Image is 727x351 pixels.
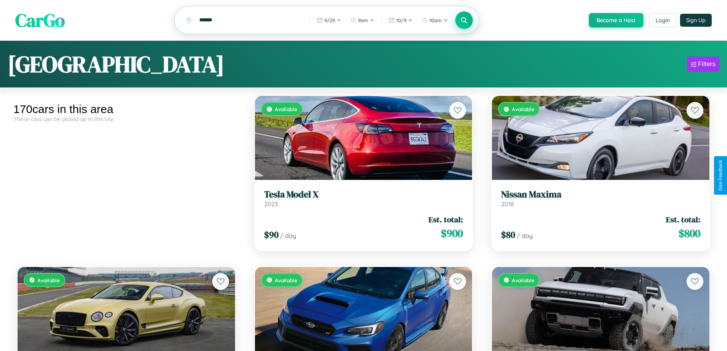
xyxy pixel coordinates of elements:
[37,277,60,283] span: Available
[649,13,676,27] button: Login
[264,228,279,241] span: $ 90
[385,14,416,26] button: 10/9
[429,214,463,225] span: Est. total:
[347,14,378,26] button: 9am
[8,49,224,80] h1: [GEOGRAPHIC_DATA]
[313,14,345,26] button: 9/29
[718,160,723,191] div: Give Feedback
[264,189,463,200] h3: Tesla Model X
[501,228,515,241] span: $ 80
[698,60,716,68] div: Filters
[396,17,406,23] span: 10 / 9
[264,200,278,208] span: 2023
[418,14,452,26] button: 10am
[13,103,239,116] div: 170 cars in this area
[264,189,463,208] a: Tesla Model X2023
[324,17,335,23] span: 9 / 29
[429,17,442,23] span: 10am
[275,106,297,112] span: Available
[512,277,534,283] span: Available
[501,200,514,208] span: 2018
[280,232,296,239] span: / day
[275,277,297,283] span: Available
[501,189,700,200] h3: Nissan Maxima
[512,106,534,112] span: Available
[501,189,700,208] a: Nissan Maxima2018
[517,232,533,239] span: / day
[666,214,700,225] span: Est. total:
[589,13,643,27] button: Become a Host
[680,14,712,27] button: Sign Up
[441,226,463,241] span: $ 900
[358,17,368,23] span: 9am
[687,57,719,72] button: Filters
[13,116,239,122] div: These cars can be picked up in this city.
[679,226,700,241] span: $ 800
[15,8,65,33] span: CarGo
